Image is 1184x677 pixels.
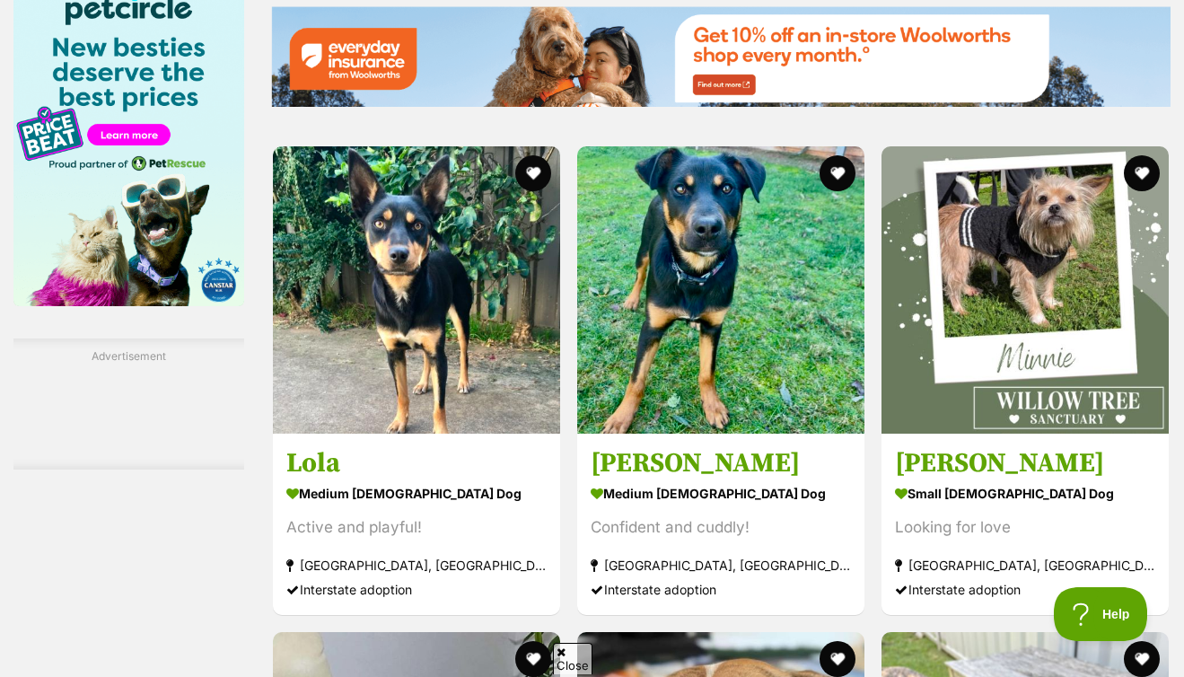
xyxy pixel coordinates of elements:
button: favourite [820,155,855,191]
div: Active and playful! [286,515,547,540]
img: Everyday Insurance promotional banner [271,6,1171,106]
button: favourite [820,641,855,677]
div: Confident and cuddly! [591,515,851,540]
span: Close [553,643,592,674]
h3: Lola [286,446,547,480]
div: Interstate adoption [286,577,547,602]
div: Looking for love [895,515,1155,540]
img: Buller - Australian Kelpie Dog [577,146,864,434]
img: Minnie - Maltese Dog [881,146,1169,434]
div: Interstate adoption [895,577,1155,602]
a: Lola medium [DEMOGRAPHIC_DATA] Dog Active and playful! [GEOGRAPHIC_DATA], [GEOGRAPHIC_DATA] Inter... [273,433,560,615]
button: favourite [1124,641,1160,677]
strong: [GEOGRAPHIC_DATA], [GEOGRAPHIC_DATA] [591,553,851,577]
strong: small [DEMOGRAPHIC_DATA] Dog [895,480,1155,506]
div: Advertisement [13,338,244,470]
a: [PERSON_NAME] small [DEMOGRAPHIC_DATA] Dog Looking for love [GEOGRAPHIC_DATA], [GEOGRAPHIC_DATA] ... [881,433,1169,615]
button: favourite [515,641,551,677]
h3: [PERSON_NAME] [895,446,1155,480]
a: Everyday Insurance promotional banner [271,6,1171,110]
button: favourite [515,155,551,191]
strong: [GEOGRAPHIC_DATA], [GEOGRAPHIC_DATA] [895,553,1155,577]
a: [PERSON_NAME] medium [DEMOGRAPHIC_DATA] Dog Confident and cuddly! [GEOGRAPHIC_DATA], [GEOGRAPHIC_... [577,433,864,615]
strong: medium [DEMOGRAPHIC_DATA] Dog [591,480,851,506]
button: favourite [1124,155,1160,191]
img: Lola - Australian Kelpie Dog [273,146,560,434]
strong: medium [DEMOGRAPHIC_DATA] Dog [286,480,547,506]
iframe: Help Scout Beacon - Open [1054,587,1148,641]
h3: [PERSON_NAME] [591,446,851,480]
strong: [GEOGRAPHIC_DATA], [GEOGRAPHIC_DATA] [286,553,547,577]
div: Interstate adoption [591,577,851,602]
